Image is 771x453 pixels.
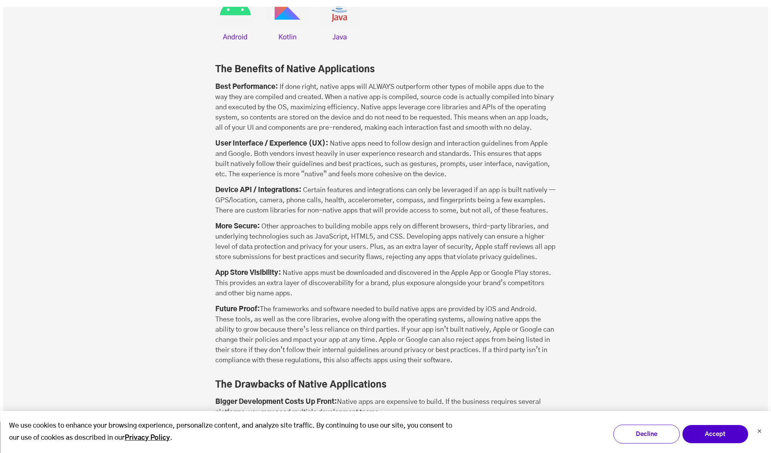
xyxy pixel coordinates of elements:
h3: The Drawbacks of Native Applications [215,379,556,392]
strong: More Secure: [215,223,260,230]
span: The frameworks and software needed to build native apps are provided by iOS and Android. These to... [215,306,554,364]
button: Decline [613,425,680,444]
strong: App Store Visibility: [215,270,281,276]
p: Native apps must be downloaded and discovered in the Apple App or Google Play stores. This provid... [215,268,556,299]
strong: User Interface / Experience (UX): [215,140,328,147]
a: Privacy Policy [125,432,170,444]
h3: The Benefits of Native Applications [215,64,556,76]
p: Native apps are expensive to build. If the business requires several platforms, you may need mult... [215,397,556,417]
strong: Future Proof: [215,306,260,313]
strong: Bigger Development Costs Up Front: [215,399,337,405]
button: Accept [682,425,748,444]
strong: Best Performance: [215,84,278,90]
p: If done right, native apps will ALWAYS outperform other types of mobile apps due to the way they ... [215,82,556,133]
p: We use cookies to enhance your browsing experience, personalize content, and analyze site traffic... [9,420,454,444]
p: Other approaches to building mobile apps rely on different browsers, third-party libraries, and u... [215,222,556,262]
p: Native apps need to follow design and interaction guidelines from Apple and Google. Both vendors ... [215,139,556,180]
button: Dismiss cookie banner [757,428,762,436]
strong: Device API / Integrations: [215,187,301,194]
p: Certain features and integrations can only be leveraged if an app is built natively — GPS/locatio... [215,185,556,216]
